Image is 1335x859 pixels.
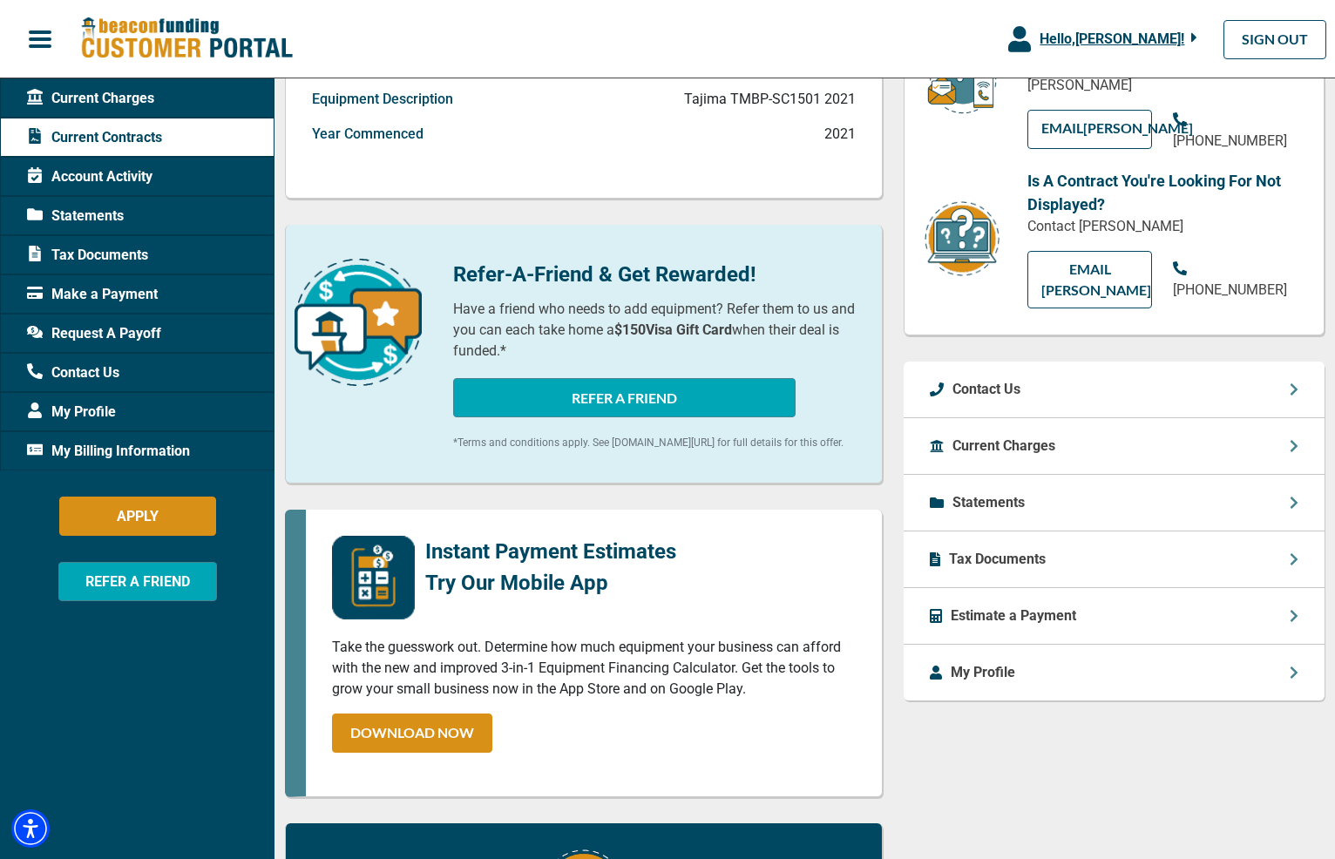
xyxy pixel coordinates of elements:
span: My Profile [27,402,116,423]
p: Tajima TMBP-SC1501 2021 [684,89,856,110]
a: SIGN OUT [1223,20,1326,59]
button: REFER A FRIEND [58,562,217,601]
p: Instant Payment Estimates [425,536,676,567]
a: [PHONE_NUMBER] [1173,259,1298,301]
p: Contact Us [952,379,1020,400]
p: Year Commenced [312,124,424,145]
p: Estimate a Payment [951,605,1076,626]
img: contract-icon.png [923,200,1001,279]
p: Tax Documents [949,549,1046,570]
a: DOWNLOAD NOW [332,714,492,753]
p: Equipment Description [312,89,453,110]
a: [PHONE_NUMBER] [1173,110,1298,152]
p: Is A Contract You're Looking For Not Displayed? [1027,169,1298,216]
a: EMAIL [PERSON_NAME] [1027,251,1152,308]
span: [PHONE_NUMBER] [1173,281,1287,298]
p: Try Our Mobile App [425,567,676,599]
span: [PHONE_NUMBER] [1173,132,1287,149]
span: Hello, [PERSON_NAME] ! [1040,30,1184,47]
span: My Billing Information [27,441,190,462]
span: Request A Payoff [27,323,161,344]
img: Beacon Funding Customer Portal Logo [80,17,293,61]
p: Take the guesswork out. Determine how much equipment your business can afford with the new and im... [332,637,856,700]
button: APPLY [59,497,216,536]
button: REFER A FRIEND [453,378,796,417]
a: EMAIL[PERSON_NAME] [1027,110,1152,149]
p: Statements [952,492,1025,513]
span: Account Activity [27,166,152,187]
p: Current Charges [952,436,1055,457]
div: Accessibility Menu [11,809,50,848]
img: refer-a-friend-icon.png [295,259,422,386]
p: 2021 [824,124,856,145]
span: Make a Payment [27,284,158,305]
p: Have a friend who needs to add equipment? Refer them to us and you can each take home a when thei... [453,299,856,362]
span: Tax Documents [27,245,148,266]
p: *Terms and conditions apply. See [DOMAIN_NAME][URL] for full details for this offer. [453,435,856,450]
p: Refer-A-Friend & Get Rewarded! [453,259,856,290]
img: customer-service.png [923,44,1001,116]
p: Contact [PERSON_NAME] [1027,216,1298,237]
span: Current Charges [27,88,154,109]
span: Contact Us [27,362,119,383]
span: Statements [27,206,124,227]
p: My Profile [951,662,1015,683]
img: mobile-app-logo.png [332,536,415,619]
b: $150 Visa Gift Card [614,321,732,338]
span: Current Contracts [27,127,162,148]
